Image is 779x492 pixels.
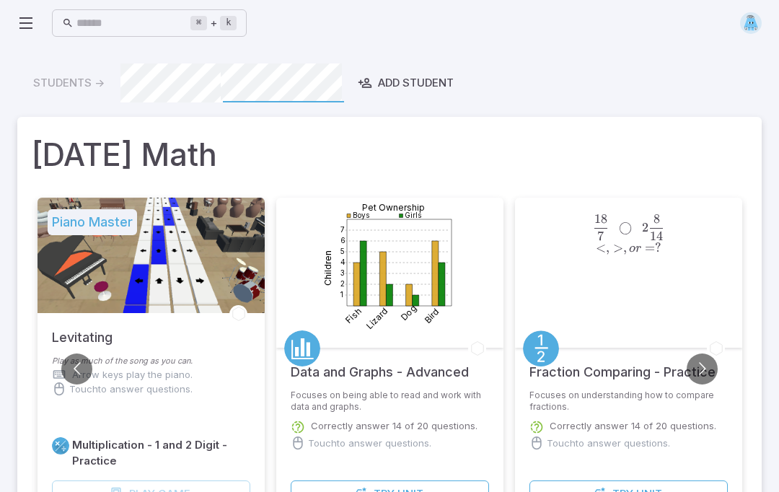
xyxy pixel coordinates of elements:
[740,12,762,34] img: trapezoid.svg
[72,367,193,382] p: Arrow keys play the piano.
[529,390,728,413] p: Focuses on understanding how to compare fractions.
[52,437,69,454] a: Multiply/Divide
[61,353,92,385] button: Go to previous slide
[687,353,718,385] button: Go to next slide
[361,202,424,213] text: Pet Ownership
[653,211,660,227] span: 8
[352,211,369,219] text: Boys
[308,436,431,450] p: Touch to answer questions.
[343,306,364,326] text: Fish
[291,348,469,382] h5: Data and Graphs - Advanced
[358,75,454,91] div: Add Student
[607,214,609,232] span: ​
[340,236,345,245] text: 6
[529,348,716,382] h5: Fraction Comparing - Practice
[32,131,747,177] h1: [DATE] Math
[284,330,320,366] a: Data/Graphing
[629,242,641,255] span: or
[547,436,670,450] p: Touch to answer questions.
[405,211,421,219] text: Girls
[340,268,344,277] text: 3
[550,420,716,431] p: Correctly answer 14 of 20 questions.
[48,209,137,235] h5: Piano Master
[594,211,607,227] span: 18
[650,229,663,244] span: 14
[613,240,623,255] span: >
[52,355,250,367] p: Play as much of the song as you can.
[606,240,609,255] span: ,
[190,14,237,32] div: +
[340,279,344,288] text: 2
[190,16,207,30] kbd: ⌘
[340,247,344,255] text: 5
[340,225,344,234] text: 7
[340,258,345,266] text: 4
[72,437,250,469] h6: Multiplication - 1 and 2 Digit - Practice
[340,290,343,299] text: 1
[220,16,237,30] kbd: k
[364,305,389,331] text: Lizard
[523,330,559,366] a: Fractions/Decimals
[642,220,648,235] span: 2
[311,420,477,431] p: Correctly answer 14 of 20 questions.
[597,229,604,244] span: 7
[69,382,193,396] p: Touch to answer questions.
[322,250,333,286] text: Children
[623,240,627,255] span: ,
[398,302,418,322] text: Dog
[291,390,489,413] p: Focuses on being able to read and work with data and graphs.
[422,306,441,325] text: Bird
[663,214,664,232] span: ​
[655,240,661,255] span: ?
[619,220,632,235] span: ◯
[52,313,113,348] h5: Levitating
[645,240,655,255] span: =
[596,240,606,255] span: <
